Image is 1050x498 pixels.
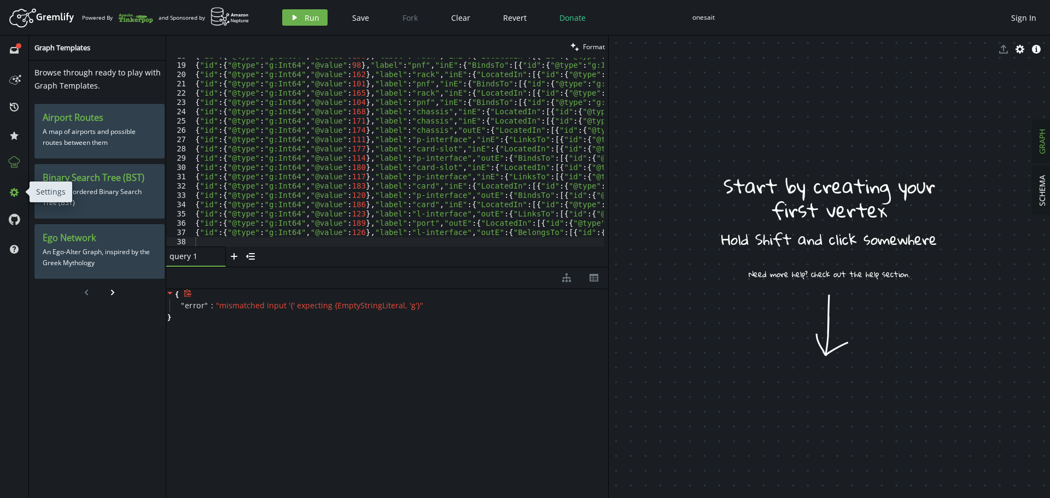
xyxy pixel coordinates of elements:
[166,135,193,144] div: 27
[34,43,90,52] span: Graph Templates
[166,61,193,70] div: 19
[166,79,193,89] div: 21
[176,289,178,299] span: {
[205,300,208,310] span: "
[166,89,193,98] div: 22
[216,300,423,310] span: " mismatched input '{' expecting {EmptyStringLiteral, 'g'} "
[166,237,193,247] div: 38
[1011,13,1036,23] span: Sign In
[82,8,153,27] div: Powered By
[34,67,161,91] span: Browse through ready to play with Graph Templates.
[166,98,193,107] div: 23
[170,251,213,261] span: query 1
[583,42,605,51] span: Format
[1037,175,1047,206] span: SCHEMA
[166,144,193,154] div: 28
[166,191,193,200] div: 33
[30,181,72,202] div: Settings
[166,312,171,322] span: }
[692,13,715,21] div: onesait
[166,228,193,237] div: 37
[166,172,193,181] div: 31
[352,13,369,23] span: Save
[166,181,193,191] div: 32
[567,36,608,58] button: Format
[1037,129,1047,154] span: GRAPH
[166,116,193,126] div: 25
[503,13,527,23] span: Revert
[402,13,418,23] span: Fork
[344,9,377,26] button: Save
[211,301,213,310] span: :
[43,244,156,271] p: An Ego-Alter Graph, inspired by the Greek Mythology
[185,301,205,310] span: error
[43,112,156,124] h3: Airport Routes
[551,9,594,26] button: Donate
[166,200,193,209] div: 34
[181,300,185,310] span: "
[559,13,586,23] span: Donate
[166,219,193,228] div: 36
[166,154,193,163] div: 29
[282,9,328,26] button: Run
[159,7,249,28] div: and Sponsored by
[443,9,479,26] button: Clear
[394,9,427,26] button: Fork
[211,7,249,26] img: AWS Neptune
[305,13,319,23] span: Run
[495,9,535,26] button: Revert
[166,107,193,116] div: 24
[43,172,156,184] h3: Binary Search Tree (BST)
[43,184,156,211] p: A sample ordered Binary Search Tree (BST)
[451,13,470,23] span: Clear
[43,232,156,244] h3: Ego Network
[166,70,193,79] div: 20
[166,126,193,135] div: 26
[43,124,156,151] p: A map of airports and possible routes between them
[166,163,193,172] div: 30
[1006,9,1042,26] button: Sign In
[166,209,193,219] div: 35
